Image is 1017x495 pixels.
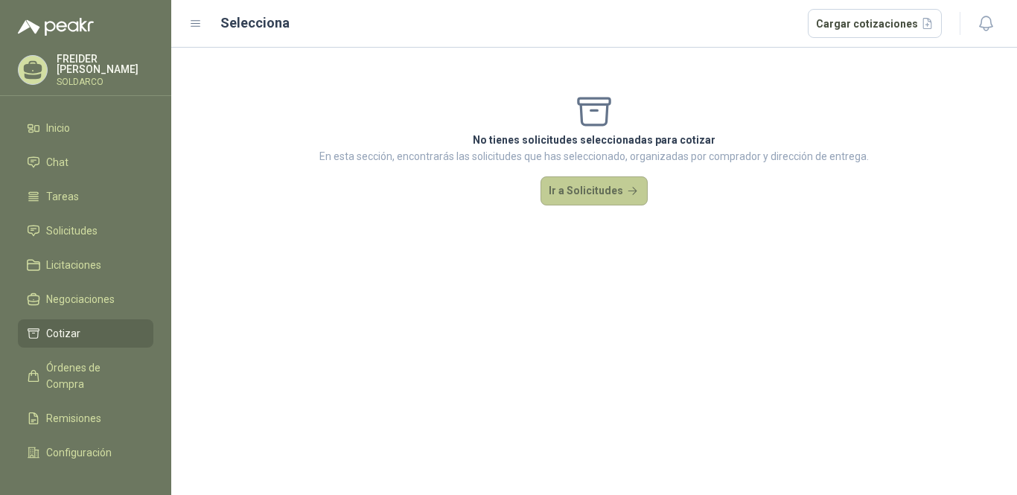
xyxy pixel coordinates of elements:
[319,148,869,165] p: En esta sección, encontrarás las solicitudes que has seleccionado, organizadas por comprador y di...
[18,319,153,348] a: Cotizar
[18,182,153,211] a: Tareas
[18,114,153,142] a: Inicio
[46,410,101,427] span: Remisiones
[18,148,153,176] a: Chat
[57,54,153,74] p: FREIDER [PERSON_NAME]
[46,188,79,205] span: Tareas
[46,325,80,342] span: Cotizar
[541,176,648,206] button: Ir a Solicitudes
[18,354,153,398] a: Órdenes de Compra
[46,444,112,461] span: Configuración
[18,404,153,432] a: Remisiones
[46,360,139,392] span: Órdenes de Compra
[18,18,94,36] img: Logo peakr
[46,154,68,170] span: Chat
[18,251,153,279] a: Licitaciones
[220,13,290,33] h2: Selecciona
[18,285,153,313] a: Negociaciones
[57,77,153,86] p: SOLDARCO
[18,217,153,245] a: Solicitudes
[319,132,869,148] p: No tienes solicitudes seleccionadas para cotizar
[46,257,101,273] span: Licitaciones
[46,223,98,239] span: Solicitudes
[808,9,943,39] button: Cargar cotizaciones
[46,120,70,136] span: Inicio
[18,438,153,467] a: Configuración
[46,291,115,307] span: Negociaciones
